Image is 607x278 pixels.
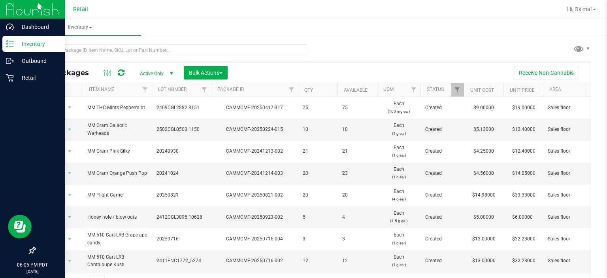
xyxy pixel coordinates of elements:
span: MM Gram Pink Silky [87,148,147,155]
span: All Packages [41,68,97,77]
span: Created [425,148,459,155]
span: Created [425,104,459,112]
span: 21 [303,148,333,155]
a: Status [427,87,444,92]
a: Package ID [217,87,244,92]
div: CAMMCMF-20241213-002 [210,148,299,155]
p: (1 g ea.) [382,130,416,137]
span: 75 [342,104,372,112]
a: Filter [198,83,211,96]
span: $19.00000 [508,102,539,113]
span: 3 [342,235,372,243]
span: 12 [303,257,333,265]
a: UOM [383,87,394,92]
span: MM THC Mints Peppermint [87,104,147,112]
inline-svg: Retail [6,74,14,82]
p: (1 g ea.) [382,151,416,159]
span: Created [425,257,459,265]
p: (100 mg ea.) [382,108,416,115]
span: MM 510 Cart LRB Cantaloupe Kush [87,253,147,269]
a: Filter [139,83,152,96]
span: 21 [342,148,372,155]
span: 2412CGL3895.10628 [156,214,206,221]
span: 75 [303,104,333,112]
span: 10 [303,126,333,133]
div: CAMMCMF-20250417-317 [210,104,299,112]
span: Each [382,144,416,159]
span: Sales floor [548,214,598,221]
div: CAMMCMF-20250923-002 [210,214,299,221]
a: Filter [285,83,298,96]
p: Inventory [14,39,61,49]
span: Sales floor [548,257,598,265]
span: 20 [342,191,372,199]
span: MM Gram Galactic Warheads [87,122,147,137]
div: CAMMCMF-20250716-004 [210,235,299,243]
span: Inventory [19,24,141,31]
a: Unit Cost [470,87,494,93]
span: $32.23000 [508,255,539,267]
span: 5 [303,214,333,221]
inline-svg: Dashboard [6,23,14,31]
span: $6.00000 [508,212,537,223]
td: $13.00000 [464,228,503,250]
inline-svg: Inventory [6,40,14,48]
a: Item Name [89,87,114,92]
span: Retail [73,6,88,13]
td: $5.00000 [464,206,503,228]
span: Created [425,191,459,199]
a: Filter [451,83,464,96]
span: Sales floor [548,191,598,199]
span: Each [382,122,416,137]
span: 10 [342,126,372,133]
span: select [65,190,75,201]
span: select [65,168,75,179]
a: Inventory [19,19,141,36]
span: 23 [303,170,333,177]
p: (4 g ea.) [382,195,416,203]
p: 06:05 PM PDT [4,261,61,269]
span: Sales floor [548,104,598,112]
p: (1 g ea.) [382,261,416,269]
span: select [65,234,75,245]
p: Outbound [14,56,61,66]
td: $4.25000 [464,141,503,163]
span: $14.05000 [508,168,539,179]
span: 20250821 [156,191,206,199]
span: 20250716 [156,235,206,243]
span: MM 510 Cart LRB Grape ape candy [87,231,147,246]
span: Each [382,210,416,225]
p: (1 g ea.) [382,239,416,247]
div: CAMMCMF-20250716-002 [210,257,299,265]
span: 2409CGL2882.8151 [156,104,206,112]
span: Each [382,188,416,203]
span: 2411ENC1772_5274 [156,257,206,265]
span: select [65,255,75,267]
inline-svg: Outbound [6,57,14,65]
a: Qty [304,87,313,93]
td: $9.00000 [464,97,503,119]
td: $14.98000 [464,185,503,206]
span: Bulk Actions [189,70,222,76]
span: 23 [342,170,372,177]
p: (1.5 g ea.) [382,217,416,225]
span: Hi, Okima! [567,6,592,12]
span: Created [425,170,459,177]
span: Each [382,166,416,181]
span: Sales floor [548,148,598,155]
span: MM Gram Orange Push Pop [87,170,147,177]
td: $5.13000 [464,119,503,140]
span: Sales floor [548,170,598,177]
span: MM Flight Carrier [87,191,147,199]
td: $13.00000 [464,250,503,272]
span: select [65,124,75,135]
a: Area [549,87,561,92]
span: Created [425,126,459,133]
span: $32.23000 [508,233,539,245]
span: $12.40000 [508,146,539,157]
button: Receive Non-Cannabis [514,66,579,79]
span: 20240930 [156,148,206,155]
td: $4.56000 [464,163,503,184]
span: Each [382,253,416,269]
span: 2502CGL0500.1150 [156,126,206,133]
